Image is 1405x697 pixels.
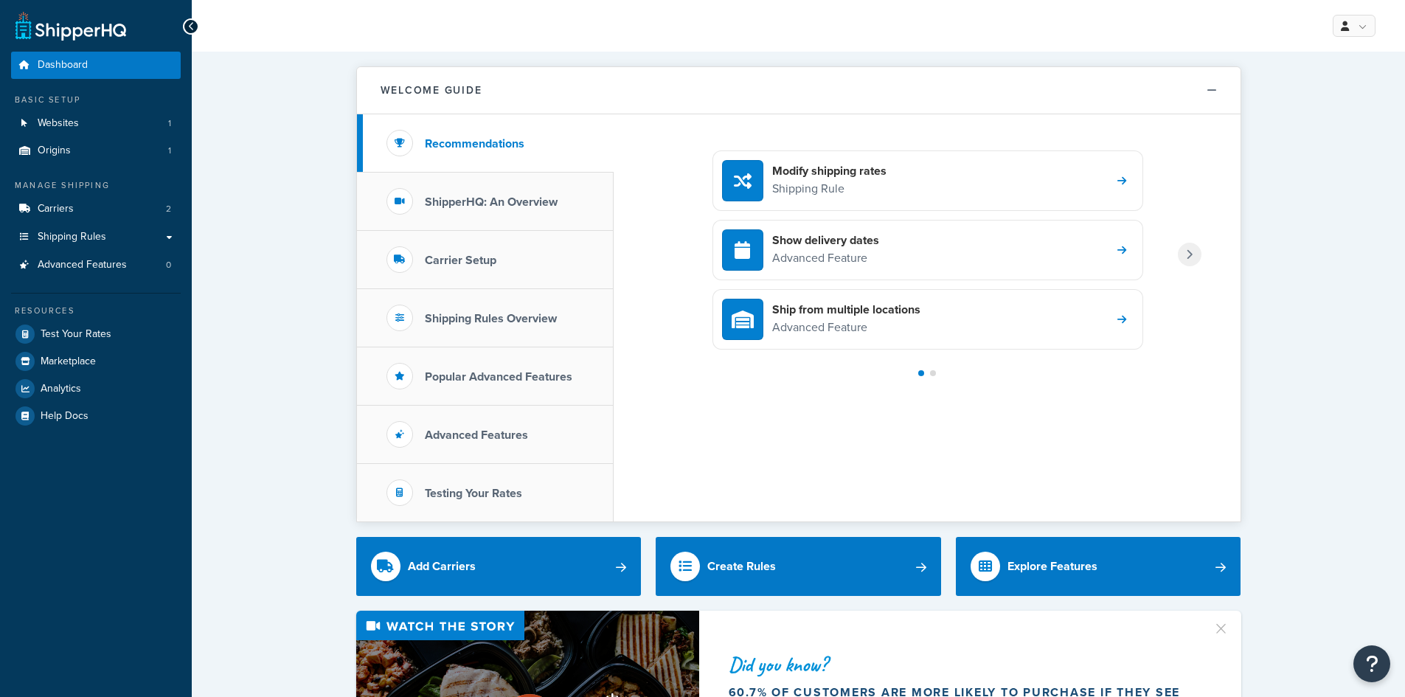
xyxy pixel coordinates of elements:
[11,179,181,192] div: Manage Shipping
[772,179,887,198] p: Shipping Rule
[38,117,79,130] span: Websites
[772,163,887,179] h4: Modify shipping rates
[11,110,181,137] a: Websites1
[11,52,181,79] a: Dashboard
[11,137,181,164] a: Origins1
[38,259,127,271] span: Advanced Features
[772,302,920,318] h4: Ship from multiple locations
[11,110,181,137] li: Websites
[1007,556,1097,577] div: Explore Features
[38,231,106,243] span: Shipping Rules
[166,203,171,215] span: 2
[168,117,171,130] span: 1
[425,370,572,384] h3: Popular Advanced Features
[729,654,1195,675] div: Did you know?
[11,195,181,223] li: Carriers
[11,252,181,279] a: Advanced Features0
[356,537,642,596] a: Add Carriers
[41,356,96,368] span: Marketplace
[707,556,776,577] div: Create Rules
[425,429,528,442] h3: Advanced Features
[41,328,111,341] span: Test Your Rates
[425,487,522,500] h3: Testing Your Rates
[168,145,171,157] span: 1
[11,94,181,106] div: Basic Setup
[425,312,557,325] h3: Shipping Rules Overview
[11,137,181,164] li: Origins
[38,203,74,215] span: Carriers
[656,537,941,596] a: Create Rules
[381,85,482,96] h2: Welcome Guide
[11,348,181,375] a: Marketplace
[772,318,920,337] p: Advanced Feature
[11,375,181,402] a: Analytics
[357,67,1241,114] button: Welcome Guide
[11,305,181,317] div: Resources
[41,383,81,395] span: Analytics
[772,232,879,249] h4: Show delivery dates
[11,252,181,279] li: Advanced Features
[425,254,496,267] h3: Carrier Setup
[956,537,1241,596] a: Explore Features
[41,410,89,423] span: Help Docs
[166,259,171,271] span: 0
[11,321,181,347] a: Test Your Rates
[11,403,181,429] a: Help Docs
[408,556,476,577] div: Add Carriers
[38,145,71,157] span: Origins
[425,195,558,209] h3: ShipperHQ: An Overview
[1353,645,1390,682] button: Open Resource Center
[11,195,181,223] a: Carriers2
[425,137,524,150] h3: Recommendations
[772,249,879,268] p: Advanced Feature
[38,59,88,72] span: Dashboard
[11,223,181,251] a: Shipping Rules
